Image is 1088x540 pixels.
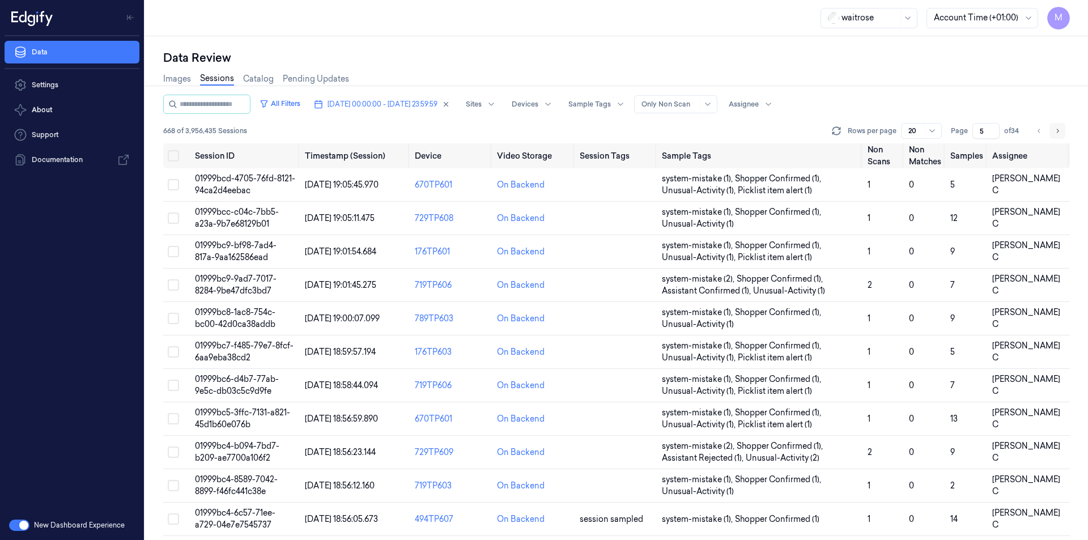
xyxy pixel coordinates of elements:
[1031,123,1065,139] nav: pagination
[950,347,955,357] span: 5
[497,513,545,525] div: On Backend
[415,480,488,492] div: 719TP603
[735,474,823,486] span: Shopper Confirmed (1) ,
[868,380,870,390] span: 1
[909,347,914,357] span: 0
[497,380,545,392] div: On Backend
[662,318,734,330] span: Unusual-Activity (1)
[909,414,914,424] span: 0
[168,346,179,358] button: Select row
[195,274,277,296] span: 01999bc9-9ad7-7017-8284-9be47dfc3bd7
[1047,7,1070,29] button: M
[243,73,274,85] a: Catalog
[168,447,179,458] button: Select row
[195,341,294,363] span: 01999bc7-f485-79e7-8fcf-6aa9eba38cd2
[868,280,872,290] span: 2
[195,240,277,262] span: 01999bc9-bf98-7ad4-817a-9aa162586ead
[5,74,139,96] a: Settings
[163,73,191,85] a: Images
[662,452,746,464] span: Assistant Rejected (1) ,
[121,8,139,27] button: Toggle Navigation
[168,279,179,291] button: Select row
[1004,126,1022,136] span: of 34
[195,407,290,430] span: 01999bc5-3ffc-7131-a821-45d1b60e076b
[992,441,1060,463] span: [PERSON_NAME] C
[662,218,734,230] span: Unusual-Activity (1)
[909,481,914,491] span: 0
[992,407,1060,430] span: [PERSON_NAME] C
[168,380,179,391] button: Select row
[283,73,349,85] a: Pending Updates
[163,126,247,136] span: 668 of 3,956,435 Sessions
[305,447,376,457] span: [DATE] 18:56:23.144
[168,313,179,324] button: Select row
[950,514,958,524] span: 14
[662,307,735,318] span: system-mistake (1) ,
[950,481,955,491] span: 2
[5,41,139,63] a: Data
[735,340,823,352] span: Shopper Confirmed (1) ,
[200,73,234,86] a: Sessions
[5,99,139,121] button: About
[1031,123,1047,139] button: Go to previous page
[662,352,738,364] span: Unusual-Activity (1) ,
[662,340,735,352] span: system-mistake (1) ,
[909,514,914,524] span: 0
[950,246,955,257] span: 9
[497,480,545,492] div: On Backend
[992,274,1060,296] span: [PERSON_NAME] C
[657,143,863,168] th: Sample Tags
[497,413,545,425] div: On Backend
[305,414,378,424] span: [DATE] 18:56:59.890
[415,447,488,458] div: 729TP609
[255,95,305,113] button: All Filters
[415,313,488,325] div: 789TP603
[909,380,914,390] span: 0
[305,246,376,257] span: [DATE] 19:01:54.684
[575,143,657,168] th: Session Tags
[753,285,825,297] span: Unusual-Activity (1)
[950,414,958,424] span: 13
[909,280,914,290] span: 0
[868,347,870,357] span: 1
[863,143,904,168] th: Non Scans
[497,346,545,358] div: On Backend
[662,206,735,218] span: system-mistake (1) ,
[950,213,958,223] span: 12
[735,206,823,218] span: Shopper Confirmed (1) ,
[168,212,179,224] button: Select row
[868,414,870,424] span: 1
[415,413,488,425] div: 670TP601
[415,212,488,224] div: 729TP608
[305,347,376,357] span: [DATE] 18:59:57.194
[662,385,738,397] span: Unusual-Activity (1) ,
[868,447,872,457] span: 2
[950,313,955,324] span: 9
[300,143,410,168] th: Timestamp (Session)
[738,352,812,364] span: Picklist item alert (1)
[662,173,735,185] span: system-mistake (1) ,
[410,143,492,168] th: Device
[662,373,735,385] span: system-mistake (1) ,
[492,143,575,168] th: Video Storage
[662,474,735,486] span: system-mistake (1) ,
[662,486,734,498] span: Unusual-Activity (1)
[662,440,737,452] span: system-mistake (2) ,
[909,246,914,257] span: 0
[737,273,825,285] span: Shopper Confirmed (1) ,
[305,280,376,290] span: [DATE] 19:01:45.275
[190,143,300,168] th: Session ID
[992,173,1060,195] span: [PERSON_NAME] C
[868,213,870,223] span: 1
[662,252,738,263] span: Unusual-Activity (1) ,
[950,180,955,190] span: 5
[904,143,946,168] th: Non Matches
[868,180,870,190] span: 1
[168,480,179,491] button: Select row
[5,148,139,171] a: Documentation
[735,407,823,419] span: Shopper Confirmed (1) ,
[497,279,545,291] div: On Backend
[168,246,179,257] button: Select row
[848,126,896,136] p: Rows per page
[992,508,1060,530] span: [PERSON_NAME] C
